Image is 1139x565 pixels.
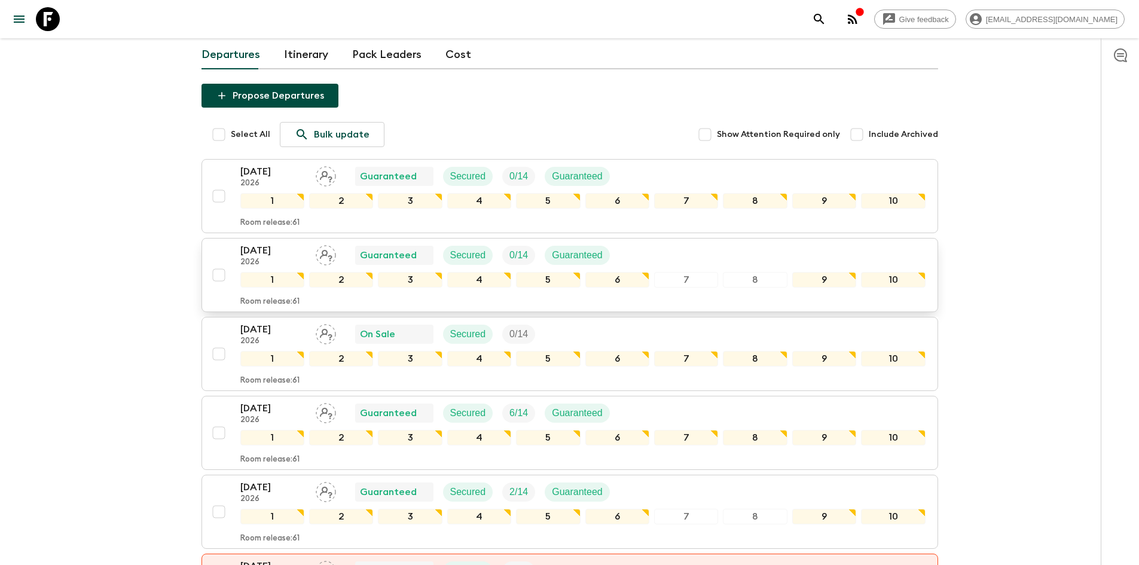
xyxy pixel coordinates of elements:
[443,404,493,423] div: Secured
[201,41,260,69] a: Departures
[445,41,471,69] a: Cost
[309,272,373,288] div: 2
[378,430,442,445] div: 3
[309,351,373,367] div: 2
[240,258,306,267] p: 2026
[861,351,925,367] div: 10
[552,169,603,184] p: Guaranteed
[861,193,925,209] div: 10
[585,430,649,445] div: 6
[240,351,304,367] div: 1
[360,485,417,499] p: Guaranteed
[240,401,306,416] p: [DATE]
[450,248,486,262] p: Secured
[201,238,938,312] button: [DATE]2026Assign pack leaderGuaranteedSecuredTrip FillGuaranteed12345678910Room release:61
[723,430,787,445] div: 8
[240,509,304,524] div: 1
[516,509,580,524] div: 5
[280,122,384,147] a: Bulk update
[360,169,417,184] p: Guaranteed
[7,7,31,31] button: menu
[723,509,787,524] div: 8
[792,272,856,288] div: 9
[450,406,486,420] p: Secured
[807,7,831,31] button: search adventures
[201,396,938,470] button: [DATE]2026Assign pack leaderGuaranteedSecuredTrip FillGuaranteed12345678910Room release:61
[284,41,328,69] a: Itinerary
[240,272,304,288] div: 1
[443,482,493,502] div: Secured
[309,193,373,209] div: 2
[717,129,840,141] span: Show Attention Required only
[360,327,395,341] p: On Sale
[792,509,856,524] div: 9
[585,509,649,524] div: 6
[240,297,300,307] p: Room release: 61
[654,430,718,445] div: 7
[502,482,535,502] div: Trip Fill
[378,509,442,524] div: 3
[792,351,856,367] div: 9
[447,509,511,524] div: 4
[240,455,300,465] p: Room release: 61
[792,193,856,209] div: 9
[654,272,718,288] div: 7
[654,351,718,367] div: 7
[309,509,373,524] div: 2
[201,317,938,391] button: [DATE]2026Assign pack leaderOn SaleSecuredTrip Fill12345678910Room release:61
[502,404,535,423] div: Trip Fill
[502,246,535,265] div: Trip Fill
[552,485,603,499] p: Guaranteed
[447,351,511,367] div: 4
[240,179,306,188] p: 2026
[893,15,955,24] span: Give feedback
[723,351,787,367] div: 8
[443,325,493,344] div: Secured
[201,84,338,108] button: Propose Departures
[861,509,925,524] div: 10
[723,193,787,209] div: 8
[316,485,336,495] span: Assign pack leader
[240,218,300,228] p: Room release: 61
[447,272,511,288] div: 4
[792,430,856,445] div: 9
[585,272,649,288] div: 6
[360,406,417,420] p: Guaranteed
[240,480,306,494] p: [DATE]
[240,337,306,346] p: 2026
[240,494,306,504] p: 2026
[509,169,528,184] p: 0 / 14
[509,327,528,341] p: 0 / 14
[509,248,528,262] p: 0 / 14
[316,328,336,337] span: Assign pack leader
[360,248,417,262] p: Guaranteed
[316,170,336,179] span: Assign pack leader
[447,430,511,445] div: 4
[240,416,306,425] p: 2026
[585,351,649,367] div: 6
[654,509,718,524] div: 7
[443,167,493,186] div: Secured
[201,159,938,233] button: [DATE]2026Assign pack leaderGuaranteedSecuredTrip FillGuaranteed12345678910Room release:61
[352,41,422,69] a: Pack Leaders
[585,193,649,209] div: 6
[516,193,580,209] div: 5
[314,127,370,142] p: Bulk update
[316,249,336,258] span: Assign pack leader
[240,164,306,179] p: [DATE]
[240,322,306,337] p: [DATE]
[552,406,603,420] p: Guaranteed
[240,376,300,386] p: Room release: 61
[654,193,718,209] div: 7
[309,430,373,445] div: 2
[723,272,787,288] div: 8
[450,485,486,499] p: Secured
[450,327,486,341] p: Secured
[201,475,938,549] button: [DATE]2026Assign pack leaderGuaranteedSecuredTrip FillGuaranteed12345678910Room release:61
[509,406,528,420] p: 6 / 14
[240,243,306,258] p: [DATE]
[861,272,925,288] div: 10
[869,129,938,141] span: Include Archived
[552,248,603,262] p: Guaranteed
[443,246,493,265] div: Secured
